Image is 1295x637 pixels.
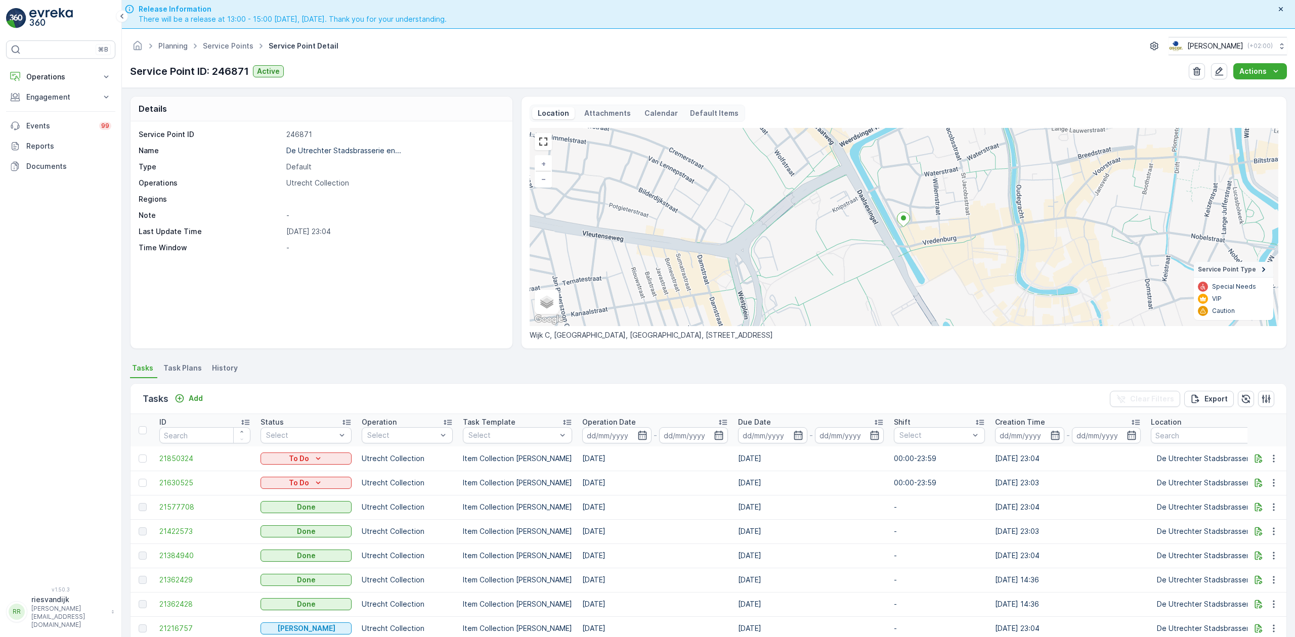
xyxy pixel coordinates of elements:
[261,550,352,562] button: Done
[733,471,889,495] td: [DATE]
[261,452,352,465] button: To Do
[170,392,207,404] button: Add
[261,598,352,610] button: Done
[1233,63,1287,79] button: Actions
[536,108,571,118] p: Location
[1157,453,1279,464] p: De Utrechter Stadsbrasserie en Bar
[286,226,502,237] p: [DATE] 23:04
[899,430,969,440] p: Select
[257,66,280,76] p: Active
[532,313,566,326] img: Google
[894,502,985,512] p: -
[1151,417,1181,427] p: Location
[139,624,147,632] div: Toggle Row Selected
[130,64,249,79] p: Service Point ID: 246871
[261,622,352,634] button: Geen Afval
[159,453,250,464] a: 21850324
[1066,429,1070,441] p: -
[289,453,309,464] p: To Do
[894,478,985,488] p: 00:00-23:59
[139,162,282,172] p: Type
[297,599,316,609] p: Done
[297,551,316,561] p: Done
[139,600,147,608] div: Toggle Row Selected
[286,243,502,253] p: -
[362,502,453,512] p: Utrecht Collection
[362,478,453,488] p: Utrecht Collection
[1184,391,1234,407] button: Export
[733,543,889,568] td: [DATE]
[286,129,502,140] p: 246871
[1157,623,1279,633] p: De Utrechter Stadsbrasserie en Bar
[1212,295,1222,303] p: VIP
[582,417,636,427] p: Operation Date
[1072,427,1141,443] input: dd/mm/yyyy
[163,363,202,373] span: Task Plans
[463,478,572,488] p: Item Collection [PERSON_NAME]
[159,478,250,488] a: 21630525
[1157,575,1279,585] p: De Utrechter Stadsbrasserie en Bar
[6,156,115,176] a: Documents
[362,575,453,585] p: Utrecht Collection
[139,479,147,487] div: Toggle Row Selected
[577,543,733,568] td: [DATE]
[1169,37,1287,55] button: [PERSON_NAME](+02:00)
[31,605,106,629] p: [PERSON_NAME][EMAIL_ADDRESS][DOMAIN_NAME]
[733,519,889,543] td: [DATE]
[139,103,167,115] p: Details
[463,417,515,427] p: Task Template
[577,446,733,471] td: [DATE]
[733,592,889,616] td: [DATE]
[738,427,807,443] input: dd/mm/yyyy
[990,543,1146,568] td: [DATE] 23:04
[159,417,166,427] p: ID
[463,502,572,512] p: Item Collection [PERSON_NAME]
[139,503,147,511] div: Toggle Row Selected
[159,599,250,609] span: 21362428
[143,392,168,406] p: Tasks
[536,291,558,313] a: Layers
[261,525,352,537] button: Done
[362,453,453,464] p: Utrecht Collection
[1204,394,1228,404] p: Export
[159,575,250,585] a: 21362429
[990,446,1146,471] td: [DATE] 23:04
[26,161,111,171] p: Documents
[139,454,147,463] div: Toggle Row Selected
[690,108,739,118] p: Default Items
[362,551,453,561] p: Utrecht Collection
[463,551,572,561] p: Item Collection [PERSON_NAME]
[990,592,1146,616] td: [DATE] 14:36
[159,623,250,633] span: 21216757
[26,92,95,102] p: Engagement
[644,108,678,118] p: Calendar
[733,495,889,519] td: [DATE]
[6,67,115,87] button: Operations
[139,146,282,156] p: Name
[894,453,985,464] p: 00:00-23:59
[1187,41,1243,51] p: [PERSON_NAME]
[468,430,556,440] p: Select
[362,599,453,609] p: Utrecht Collection
[990,471,1146,495] td: [DATE] 23:03
[990,568,1146,592] td: [DATE] 14:36
[139,178,282,188] p: Operations
[159,427,250,443] input: Search
[189,393,203,403] p: Add
[1157,551,1279,561] p: De Utrechter Stadsbrasserie en Bar
[362,526,453,536] p: Utrecht Collection
[541,159,546,168] span: +
[297,502,316,512] p: Done
[733,568,889,592] td: [DATE]
[253,65,284,77] button: Active
[995,427,1064,443] input: dd/mm/yyyy
[297,575,316,585] p: Done
[9,604,25,620] div: RR
[733,446,889,471] td: [DATE]
[29,8,73,28] img: logo_light-DOdMpM7g.png
[139,226,282,237] p: Last Update Time
[6,87,115,107] button: Engagement
[6,136,115,156] a: Reports
[266,430,336,440] p: Select
[894,575,985,585] p: -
